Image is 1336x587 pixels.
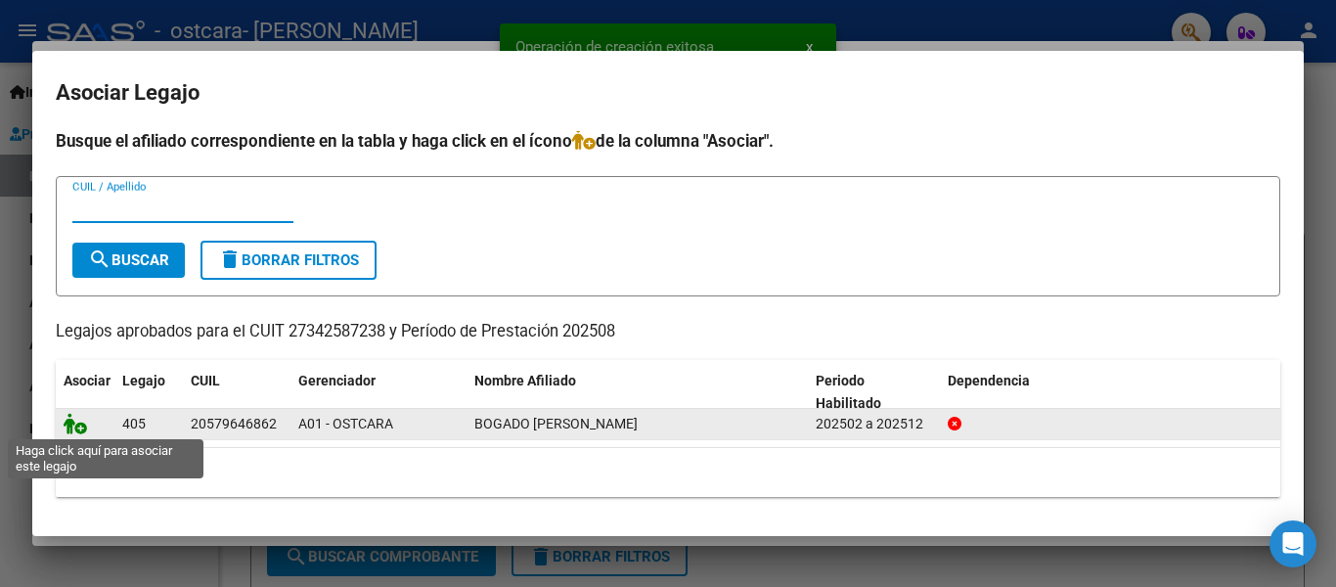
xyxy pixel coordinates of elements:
[56,74,1280,112] h2: Asociar Legajo
[122,416,146,431] span: 405
[88,248,111,271] mat-icon: search
[56,360,114,425] datatable-header-cell: Asociar
[948,373,1030,388] span: Dependencia
[474,416,638,431] span: BOGADO MATHEO ELIAN
[72,243,185,278] button: Buscar
[298,373,376,388] span: Gerenciador
[88,251,169,269] span: Buscar
[56,448,1280,497] div: 1 registros
[816,413,932,435] div: 202502 a 202512
[816,373,881,411] span: Periodo Habilitado
[191,373,220,388] span: CUIL
[114,360,183,425] datatable-header-cell: Legajo
[218,248,242,271] mat-icon: delete
[56,320,1280,344] p: Legajos aprobados para el CUIT 27342587238 y Período de Prestación 202508
[183,360,290,425] datatable-header-cell: CUIL
[298,416,393,431] span: A01 - OSTCARA
[808,360,940,425] datatable-header-cell: Periodo Habilitado
[467,360,808,425] datatable-header-cell: Nombre Afiliado
[200,241,377,280] button: Borrar Filtros
[122,373,165,388] span: Legajo
[1269,520,1316,567] div: Open Intercom Messenger
[290,360,467,425] datatable-header-cell: Gerenciador
[191,413,277,435] div: 20579646862
[474,373,576,388] span: Nombre Afiliado
[64,373,111,388] span: Asociar
[56,128,1280,154] h4: Busque el afiliado correspondiente en la tabla y haga click en el ícono de la columna "Asociar".
[218,251,359,269] span: Borrar Filtros
[940,360,1281,425] datatable-header-cell: Dependencia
